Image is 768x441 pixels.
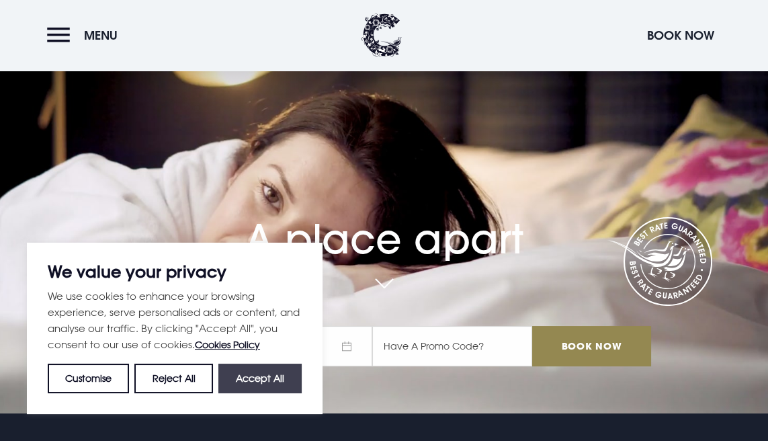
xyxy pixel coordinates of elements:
[218,364,302,393] button: Accept All
[48,288,302,353] p: We use cookies to enhance your browsing experience, serve personalised ads or content, and analys...
[48,264,302,280] p: We value your privacy
[47,21,124,50] button: Menu
[195,339,260,350] a: Cookies Policy
[48,364,129,393] button: Customise
[532,326,650,366] input: Book Now
[84,28,118,43] span: Menu
[361,13,402,57] img: Clandeboye Lodge
[117,188,650,263] h1: A place apart
[640,21,721,50] button: Book Now
[27,243,323,414] div: We value your privacy
[134,364,212,393] button: Reject All
[372,326,532,366] input: Have A Promo Code?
